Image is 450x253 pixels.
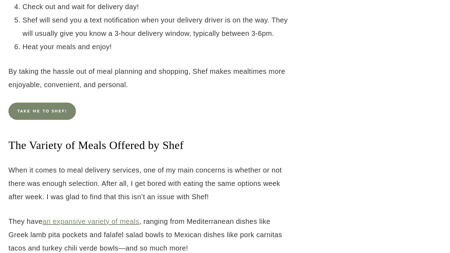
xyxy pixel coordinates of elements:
[8,163,290,203] p: When it comes to meal delivery services, one of my main concerns is whether or not there was enou...
[22,40,290,53] li: Heat your meals and enjoy!
[8,65,290,91] p: By taking the hassle out of meal planning and shopping, Shef makes mealtimes more enjoyable, conv...
[43,218,139,225] a: an expansive variety of meals
[8,139,184,151] span: The Variety of Meals Offered by Shef
[22,13,290,40] li: Shef will send you a text notification when your delivery driver is on the way. They will usually...
[8,103,76,120] a: take me to shef!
